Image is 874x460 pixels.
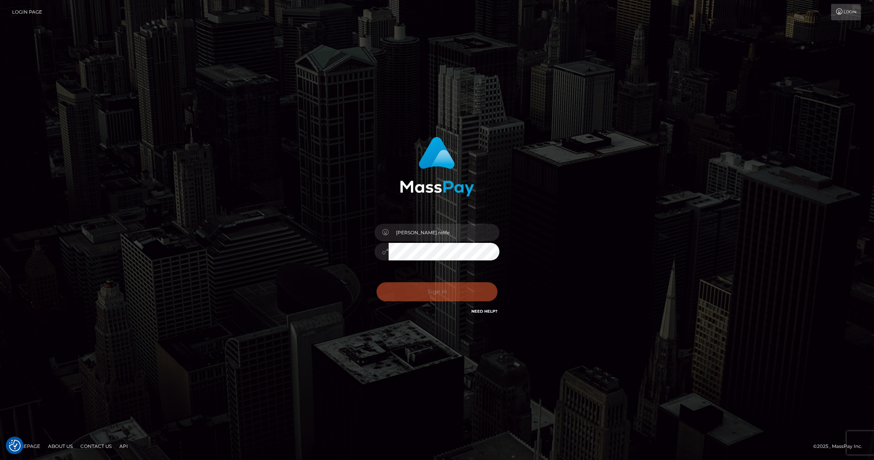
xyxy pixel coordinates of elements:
img: MassPay Login [400,137,474,196]
div: © 2025 , MassPay Inc. [813,442,868,451]
button: Consent Preferences [9,440,21,451]
input: Username... [389,224,499,241]
a: Need Help? [471,309,497,314]
a: Contact Us [77,440,115,452]
a: Login Page [12,4,42,20]
a: About Us [45,440,76,452]
a: Homepage [9,440,43,452]
a: API [116,440,131,452]
a: Login [831,4,861,20]
img: Revisit consent button [9,440,21,451]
